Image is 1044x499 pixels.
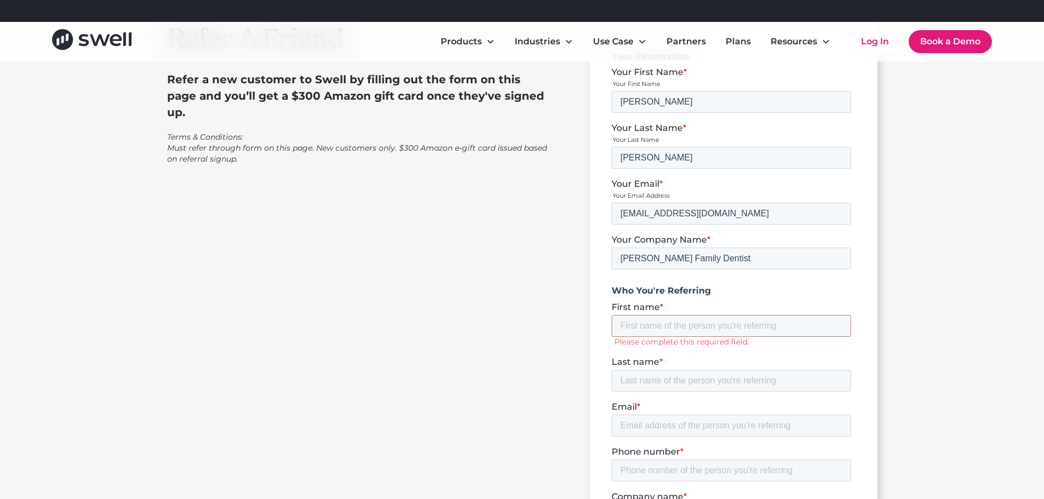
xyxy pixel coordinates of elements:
[52,29,132,54] a: home
[167,132,547,164] em: Terms & Conditions: Must refer through form on this page. New customers only. $300 Amazon e-gift ...
[432,31,504,53] div: Products
[593,35,634,48] div: Use Case
[850,31,900,53] a: Log In
[909,30,992,53] a: Book a Demo
[771,35,817,48] div: Resources
[441,35,482,48] div: Products
[762,31,839,53] div: Resources
[717,31,760,53] a: Plans
[506,31,582,53] div: Industries
[584,31,655,53] div: Use Case
[515,35,560,48] div: Industries
[658,31,715,53] a: Partners
[167,73,544,119] strong: Refer a new customer to Swell by filling out the form on this page and you’ll get a $300 Amazon g...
